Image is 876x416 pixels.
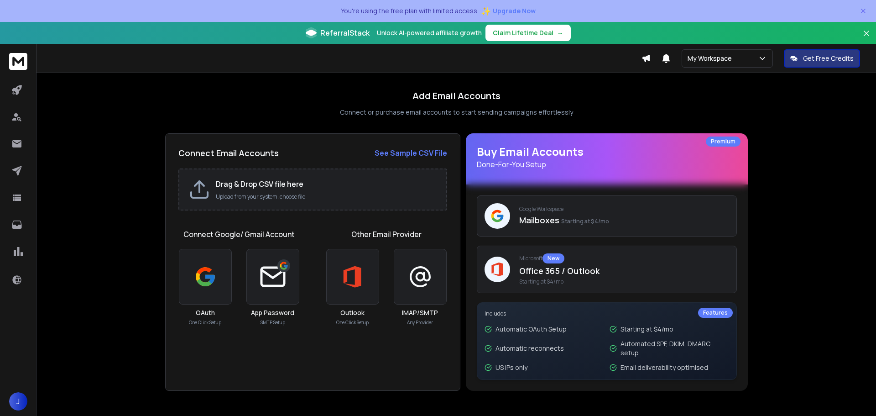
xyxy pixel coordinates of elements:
[407,319,433,326] p: Any Provider
[216,193,437,200] p: Upload from your system, choose file
[542,253,564,263] div: New
[377,28,482,37] p: Unlock AI-powered affiliate growth
[620,339,729,358] p: Automated SPF, DKIM, DMARC setup
[251,308,294,317] h3: App Password
[320,27,370,38] span: ReferralStack
[481,5,491,17] span: ✨
[183,229,295,240] h1: Connect Google/ Gmail Account
[375,148,447,158] strong: See Sample CSV File
[493,6,536,16] span: Upgrade Now
[189,319,221,326] p: One Click Setup
[375,147,447,158] a: See Sample CSV File
[860,27,872,49] button: Close banner
[178,147,279,159] h2: Connect Email Accounts
[519,214,729,226] p: Mailboxes
[620,363,708,372] p: Email deliverability optimised
[557,28,563,37] span: →
[336,319,369,326] p: One Click Setup
[216,179,437,190] h2: Drag & Drop CSV file here
[698,308,733,318] div: Features
[620,325,673,334] p: Starting at $4/mo
[351,229,422,240] h1: Other Email Provider
[196,308,215,317] h3: OAuth
[9,392,27,411] button: J
[477,144,737,170] h1: Buy Email Accounts
[340,108,573,117] p: Connect or purchase email accounts to start sending campaigns effortlessly
[485,310,729,317] p: Includes
[519,205,729,213] p: Google Workspace
[341,6,477,16] p: You're using the free plan with limited access
[561,217,609,225] span: Starting at $4/mo
[495,363,527,372] p: US IPs only
[485,25,571,41] button: Claim Lifetime Deal→
[412,90,501,102] h1: Add Email Accounts
[495,344,564,353] p: Automatic reconnects
[519,253,729,263] p: Microsoft
[261,319,285,326] p: SMTP Setup
[519,278,729,285] span: Starting at $4/mo
[519,264,729,277] p: Office 365 / Outlook
[481,2,536,20] button: ✨Upgrade Now
[706,137,740,147] div: Premium
[477,159,737,170] p: Done-For-You Setup
[784,49,860,68] button: Get Free Credits
[402,308,438,317] h3: IMAP/SMTP
[803,54,854,63] p: Get Free Credits
[495,325,567,334] p: Automatic OAuth Setup
[688,54,735,63] p: My Workspace
[340,308,365,317] h3: Outlook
